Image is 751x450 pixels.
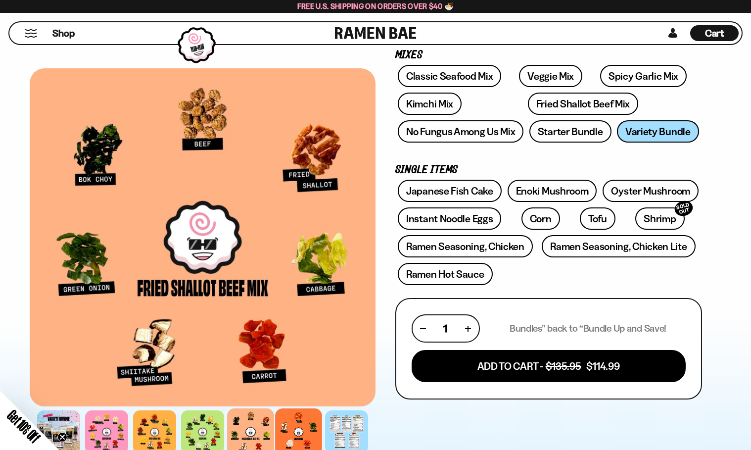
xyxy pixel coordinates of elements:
[600,65,687,87] a: Spicy Garlic Mix
[297,1,454,11] span: Free U.S. Shipping on Orders over $40 🍜
[529,120,611,143] a: Starter Bundle
[519,65,582,87] a: Veggie Mix
[635,207,684,230] a: ShrimpSOLD OUT
[52,25,75,41] a: Shop
[443,322,447,335] span: 1
[398,65,501,87] a: Classic Seafood Mix
[542,235,695,257] a: Ramen Seasoning, Chicken Lite
[398,263,493,285] a: Ramen Hot Sauce
[395,165,702,175] p: Single Items
[580,207,615,230] a: Tofu
[528,93,638,115] a: Fried Shallot Beef Mix
[673,199,695,218] div: SOLD OUT
[395,50,702,60] p: Mixes
[398,180,502,202] a: Japanese Fish Cake
[398,235,533,257] a: Ramen Seasoning, Chicken
[57,432,67,442] button: Close teaser
[24,29,38,38] button: Mobile Menu Trigger
[690,22,739,44] div: Cart
[508,180,597,202] a: Enoki Mushroom
[398,207,501,230] a: Instant Noodle Eggs
[52,27,75,40] span: Shop
[398,93,462,115] a: Kimchi Mix
[603,180,699,202] a: Oyster Mushroom
[4,407,43,446] span: Get 10% Off
[412,350,686,382] button: Add To Cart - $135.95 $114.99
[705,27,724,39] span: Cart
[398,120,523,143] a: No Fungus Among Us Mix
[521,207,560,230] a: Corn
[510,322,666,335] p: Bundles” back to “Bundle Up and Save!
